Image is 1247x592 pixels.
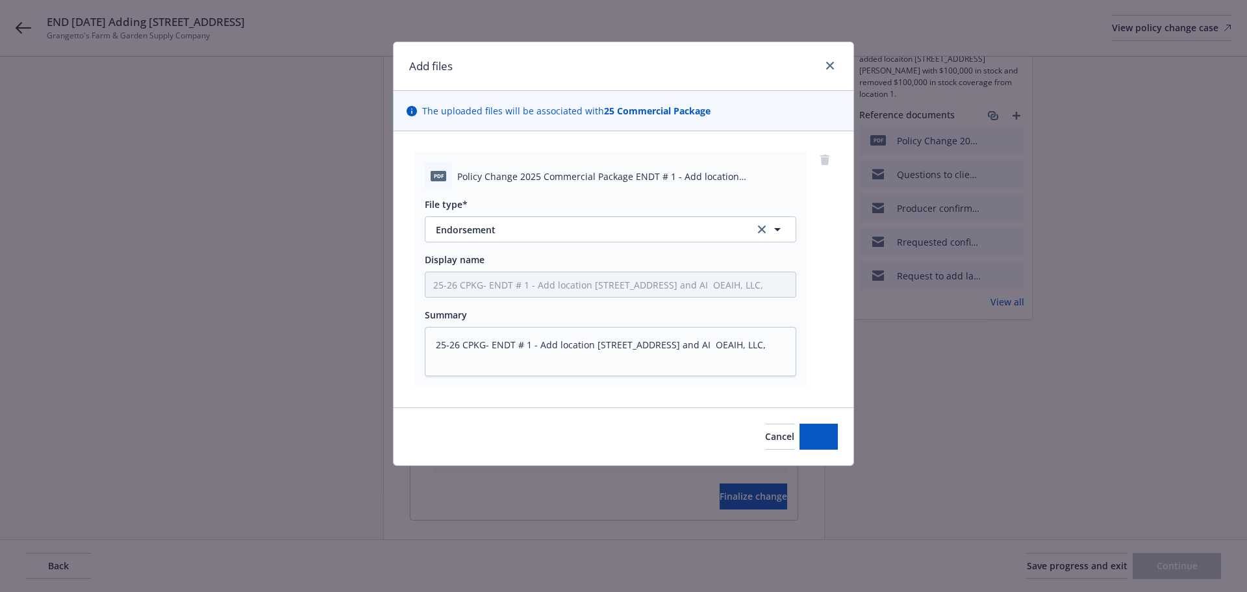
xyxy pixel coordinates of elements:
span: Endorsement [436,223,737,237]
button: Add files [800,424,838,450]
span: The uploaded files will be associated with [422,104,711,118]
span: Summary [425,309,467,321]
span: Policy Change 2025 Commercial Package ENDT # 1 - Add location [STREET_ADDRESS] and AI OEIH, LLC,.pdf [457,170,796,183]
h1: Add files [409,58,453,75]
span: Add files [800,430,838,443]
span: Display name [425,253,485,266]
textarea: 25-26 CPKG- ENDT # 1 - Add location [STREET_ADDRESS] and AI OEAIH, LLC, [425,327,796,376]
button: Endorsementclear selection [425,216,796,242]
button: Cancel [765,424,794,450]
a: remove [817,152,833,168]
input: Add display name here... [425,272,796,297]
a: clear selection [754,222,770,237]
span: Cancel [765,430,794,443]
a: close [822,58,838,73]
strong: 25 Commercial Package [604,105,711,117]
span: File type* [425,198,468,211]
span: pdf [431,171,446,181]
